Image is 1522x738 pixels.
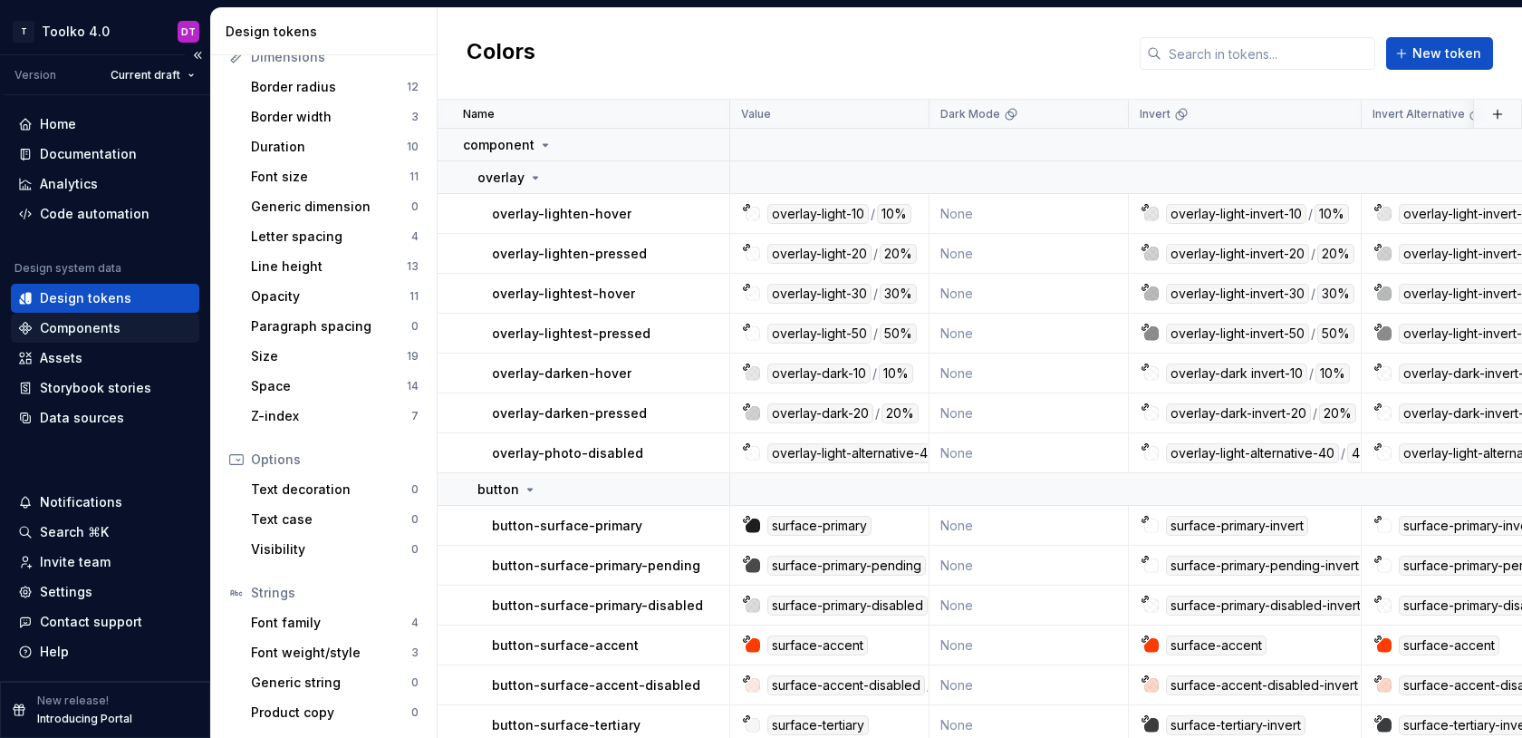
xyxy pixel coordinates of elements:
div: surface-primary-disabled [767,596,928,616]
a: Font size11 [244,162,426,191]
div: / [873,284,878,304]
div: surface-accent-disabled-invert [1166,675,1363,695]
button: New token [1386,37,1493,70]
div: overlay-dark-invert-20 [1166,403,1311,423]
div: / [873,244,878,264]
td: None [930,234,1129,274]
td: None [930,354,1129,393]
div: surface-primary-invert [1166,516,1308,536]
div: overlay-light-20 [767,244,872,264]
div: Components [40,319,120,337]
div: 30% [880,284,917,304]
p: button-surface-primary-disabled [492,597,703,615]
div: Duration [251,138,407,156]
div: overlay-light-alternative-40 [767,443,940,463]
div: surface-accent [1399,636,1499,655]
div: Home [40,115,76,133]
a: Invite team [11,548,199,577]
span: Current draft [111,68,180,83]
a: Documentation [11,140,199,169]
div: 7 [411,409,419,423]
div: Notifications [40,493,122,511]
div: 0 [411,705,419,720]
h2: Colors [467,37,535,70]
div: overlay-dark-10 [767,364,871,384]
div: Space [251,377,407,395]
div: Search ⌘K [40,523,109,541]
div: Code automation [40,205,149,223]
div: overlay-light-invert-20 [1166,244,1309,264]
a: Text case0 [244,505,426,534]
div: surface-tertiary-invert [1166,715,1305,735]
div: Z-index [251,407,411,425]
a: Visibility0 [244,535,426,564]
div: overlay-dark-20 [767,403,873,423]
div: 50% [880,324,917,344]
div: / [873,324,878,344]
div: 10% [877,204,911,224]
p: Value [741,107,771,121]
a: Space14 [244,372,426,401]
button: Notifications [11,488,199,517]
p: Introducing Portal [37,712,132,726]
div: Generic string [251,674,411,692]
div: Toolko 4.0 [42,23,110,41]
div: Version [14,68,56,83]
div: overlay-light-alternative-40 [1166,443,1339,463]
a: Line height13 [244,252,426,281]
div: 0 [411,675,419,690]
div: Options [251,451,419,469]
a: Analytics [11,170,199,199]
td: None [930,626,1129,665]
a: Letter spacing4 [244,222,426,251]
div: Generic dimension [251,198,411,216]
div: Font size [251,168,409,186]
div: / [1311,244,1315,264]
div: Storybook stories [40,379,151,397]
div: 40% [1347,443,1385,463]
a: Components [11,314,199,343]
p: button-surface-accent-disabled [492,676,700,694]
div: overlay-light-50 [767,324,872,344]
div: / [871,204,875,224]
div: Text decoration [251,481,411,499]
div: surface-primary [767,516,872,536]
a: Product copy0 [244,698,426,727]
div: overlay-light-30 [767,284,872,304]
div: Dimensions [251,48,419,66]
div: Font weight/style [251,644,411,662]
div: 10% [1315,204,1349,224]
div: 10% [879,364,913,384]
a: Code automation [11,199,199,228]
p: New release! [37,694,109,708]
div: overlay-light-invert-10 [1166,204,1306,224]
p: overlay-lightest-hover [492,285,635,303]
div: 0 [411,482,419,497]
div: Assets [40,349,82,367]
div: 19 [407,349,419,364]
div: Size [251,347,407,365]
div: 3 [411,646,419,660]
p: overlay-lighten-hover [492,205,631,223]
a: Border radius12 [244,73,426,102]
p: button-surface-tertiary [492,716,641,734]
a: Generic dimension0 [244,192,426,221]
div: Design tokens [226,23,429,41]
div: Analytics [40,175,98,193]
a: Storybook stories [11,374,199,403]
div: overlay-dark invert-10 [1166,364,1307,384]
p: button-surface-primary [492,517,642,535]
div: 20% [1317,244,1354,264]
div: surface-accent [1166,636,1267,655]
div: 50% [1317,324,1354,344]
td: None [930,433,1129,473]
div: Opacity [251,287,409,306]
a: Text decoration0 [244,475,426,504]
p: button-surface-accent [492,636,639,655]
a: Home [11,110,199,139]
div: surface-primary-pending [767,556,926,576]
div: 4 [411,229,419,244]
div: Documentation [40,145,137,163]
div: surface-primary-disabled-invert [1166,596,1365,616]
a: Design tokens [11,284,199,313]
